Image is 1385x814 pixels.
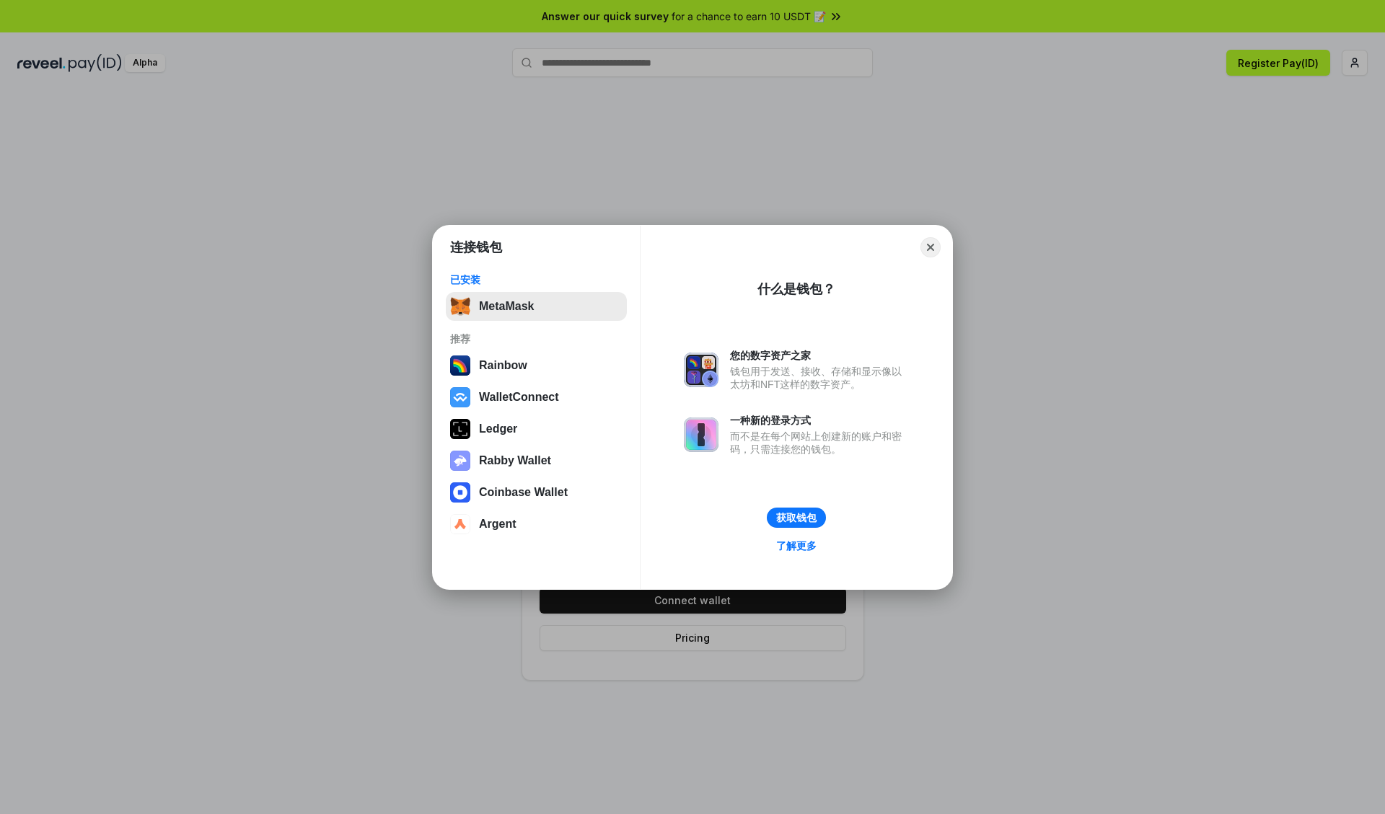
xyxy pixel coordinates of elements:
[776,511,817,524] div: 获取钱包
[450,451,470,471] img: svg+xml,%3Csvg%20xmlns%3D%22http%3A%2F%2Fwww.w3.org%2F2000%2Fsvg%22%20fill%3D%22none%22%20viewBox...
[450,239,502,256] h1: 连接钱包
[479,423,517,435] div: Ledger
[730,414,909,427] div: 一种新的登录方式
[450,332,623,345] div: 推荐
[479,391,559,404] div: WalletConnect
[450,419,470,439] img: svg+xml,%3Csvg%20xmlns%3D%22http%3A%2F%2Fwww.w3.org%2F2000%2Fsvg%22%20width%3D%2228%22%20height%3...
[446,351,627,380] button: Rainbow
[446,292,627,321] button: MetaMask
[446,446,627,475] button: Rabby Wallet
[446,510,627,539] button: Argent
[479,300,534,313] div: MetaMask
[479,454,551,467] div: Rabby Wallet
[479,359,527,372] div: Rainbow
[446,478,627,507] button: Coinbase Wallet
[684,353,718,387] img: svg+xml,%3Csvg%20xmlns%3D%22http%3A%2F%2Fwww.w3.org%2F2000%2Fsvg%22%20fill%3D%22none%22%20viewBox...
[446,383,627,412] button: WalletConnect
[730,365,909,391] div: 钱包用于发送、接收、存储和显示像以太坊和NFT这样的数字资产。
[450,514,470,534] img: svg+xml,%3Csvg%20width%3D%2228%22%20height%3D%2228%22%20viewBox%3D%220%200%2028%2028%22%20fill%3D...
[757,280,835,298] div: 什么是钱包？
[730,430,909,456] div: 而不是在每个网站上创建新的账户和密码，只需连接您的钱包。
[446,415,627,443] button: Ledger
[450,387,470,407] img: svg+xml,%3Csvg%20width%3D%2228%22%20height%3D%2228%22%20viewBox%3D%220%200%2028%2028%22%20fill%3D...
[479,518,516,531] div: Argent
[450,482,470,503] img: svg+xml,%3Csvg%20width%3D%2228%22%20height%3D%2228%22%20viewBox%3D%220%200%2028%2028%22%20fill%3D...
[767,508,826,528] button: 获取钱包
[730,349,909,362] div: 您的数字资产之家
[450,273,623,286] div: 已安装
[450,355,470,376] img: svg+xml,%3Csvg%20width%3D%22120%22%20height%3D%22120%22%20viewBox%3D%220%200%20120%20120%22%20fil...
[450,296,470,317] img: svg+xml,%3Csvg%20fill%3D%22none%22%20height%3D%2233%22%20viewBox%3D%220%200%2035%2033%22%20width%...
[920,237,941,257] button: Close
[776,539,817,552] div: 了解更多
[684,417,718,452] img: svg+xml,%3Csvg%20xmlns%3D%22http%3A%2F%2Fwww.w3.org%2F2000%2Fsvg%22%20fill%3D%22none%22%20viewBox...
[479,486,568,499] div: Coinbase Wallet
[768,536,825,555] a: 了解更多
